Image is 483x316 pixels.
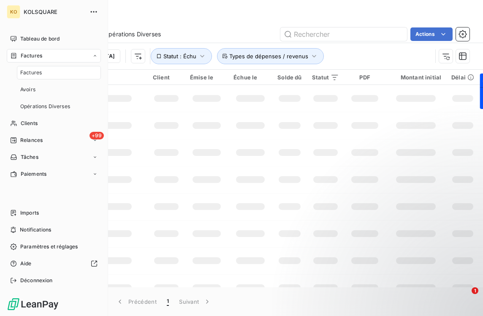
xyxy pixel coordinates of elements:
[111,293,162,311] button: Précédent
[314,234,483,293] iframe: Intercom notifications message
[349,74,380,81] div: PDF
[20,277,53,284] span: Déconnexion
[20,69,42,76] span: Factures
[174,293,217,311] button: Suivant
[90,132,104,139] span: +99
[229,53,308,60] span: Types de dépenses / revenus
[20,243,78,251] span: Paramètres et réglages
[20,86,35,93] span: Avoirs
[21,153,38,161] span: Tâches
[21,170,46,178] span: Paiements
[472,287,478,294] span: 1
[217,48,324,64] button: Types de dépenses / revenus
[451,74,474,81] div: Délai
[104,30,161,38] span: Opérations Diverses
[151,48,212,64] button: Statut : Échu
[7,257,101,270] a: Aide
[277,74,301,81] div: Solde dû
[20,260,32,267] span: Aide
[162,293,174,311] button: 1
[21,120,38,127] span: Clients
[190,74,223,81] div: Émise le
[163,53,196,60] span: Statut : Échu
[7,297,59,311] img: Logo LeanPay
[280,27,407,41] input: Rechercher
[312,74,339,81] div: Statut
[20,35,60,43] span: Tableau de bord
[454,287,475,308] iframe: Intercom live chat
[233,74,267,81] div: Échue le
[20,103,70,110] span: Opérations Diverses
[24,8,84,15] span: KOLSQUARE
[20,136,43,144] span: Relances
[7,5,20,19] div: KO
[391,74,441,81] div: Montant initial
[410,27,453,41] button: Actions
[20,209,39,217] span: Imports
[20,226,51,234] span: Notifications
[167,297,169,306] span: 1
[21,52,42,60] span: Factures
[153,74,180,81] div: Client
